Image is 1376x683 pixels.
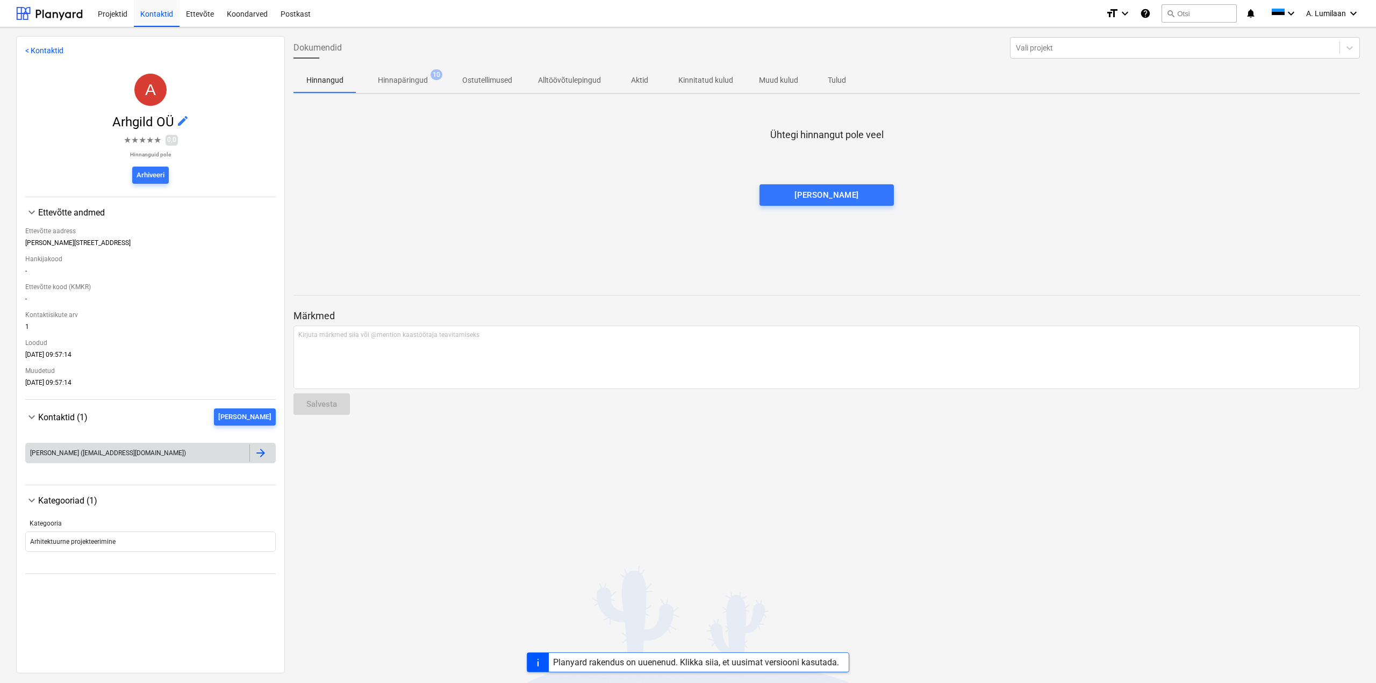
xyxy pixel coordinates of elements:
[25,46,63,55] a: < Kontaktid
[25,494,38,507] span: keyboard_arrow_down
[794,188,859,202] div: [PERSON_NAME]
[25,323,276,335] div: 1
[218,411,271,423] div: [PERSON_NAME]
[1306,9,1346,18] span: A. Lumilaan
[553,657,839,667] div: Planyard rakendus on uuenenud. Klikka siia, et uusimat versiooni kasutada.
[166,135,178,145] span: 0,0
[306,75,343,86] p: Hinnangud
[25,206,276,219] div: Ettevõtte andmed
[627,75,653,86] p: Aktid
[38,207,276,218] div: Ettevõtte andmed
[30,538,116,545] div: Arhitektuurne projekteerimine
[25,239,276,251] div: [PERSON_NAME][STREET_ADDRESS]
[25,307,276,323] div: Kontaktisikute arv
[25,206,38,219] span: keyboard_arrow_down
[25,279,276,295] div: Ettevõtte kood (KMKR)
[132,167,169,184] button: Arhiveeri
[759,184,894,206] button: [PERSON_NAME]
[25,408,276,426] div: Kontaktid (1)[PERSON_NAME]
[139,134,146,147] span: ★
[1166,9,1175,18] span: search
[176,114,189,127] span: edit
[124,151,178,158] p: Hinnanguid pole
[1347,7,1360,20] i: keyboard_arrow_down
[431,69,442,80] span: 10
[1162,4,1237,23] button: Otsi
[824,75,850,86] p: Tulud
[1119,7,1131,20] i: keyboard_arrow_down
[25,379,276,391] div: [DATE] 09:57:14
[759,75,798,86] p: Muud kulud
[145,81,156,98] span: A
[25,223,276,239] div: Ettevõtte aadress
[112,114,176,130] span: Arhgild OÜ
[25,494,276,507] div: Kategooriad (1)
[538,75,601,86] p: Alltöövõtulepingud
[25,335,276,351] div: Loodud
[1285,7,1298,20] i: keyboard_arrow_down
[25,295,276,307] div: -
[214,408,276,426] button: [PERSON_NAME]
[146,134,154,147] span: ★
[25,426,276,476] div: Kontaktid (1)[PERSON_NAME]
[678,75,733,86] p: Kinnitatud kulud
[25,507,276,565] div: Kategooriad (1)
[124,134,131,147] span: ★
[1322,631,1376,683] iframe: Chat Widget
[378,75,428,86] p: Hinnapäringud
[462,75,512,86] p: Ostutellimused
[1106,7,1119,20] i: format_size
[25,411,38,423] span: keyboard_arrow_down
[154,134,161,147] span: ★
[293,310,1360,322] p: Märkmed
[25,351,276,363] div: [DATE] 09:57:14
[131,134,139,147] span: ★
[38,495,276,506] div: Kategooriad (1)
[30,520,271,527] div: Kategooria
[137,169,164,182] div: Arhiveeri
[38,412,88,422] span: Kontaktid (1)
[25,363,276,379] div: Muudetud
[1245,7,1256,20] i: notifications
[30,449,186,457] div: [PERSON_NAME] ([EMAIL_ADDRESS][DOMAIN_NAME])
[770,128,884,141] p: Ühtegi hinnangut pole veel
[25,219,276,391] div: Ettevõtte andmed
[293,41,342,54] span: Dokumendid
[134,74,167,106] div: Arhgild
[25,251,276,267] div: Hankijakood
[25,267,276,279] div: -
[1140,7,1151,20] i: Abikeskus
